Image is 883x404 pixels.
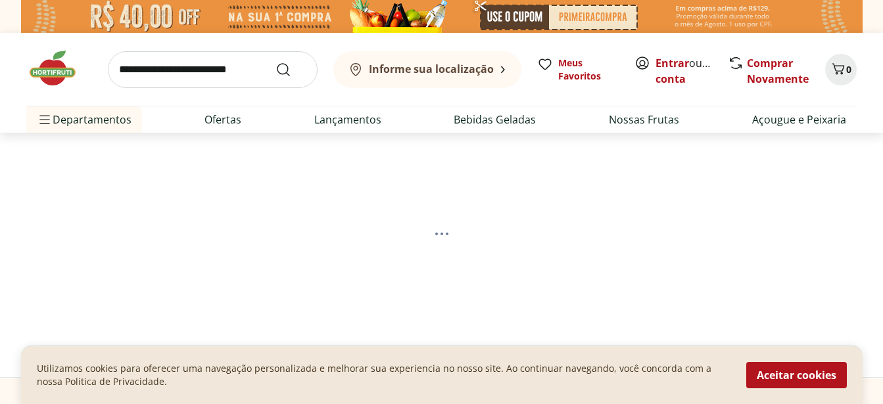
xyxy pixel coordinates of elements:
a: Meus Favoritos [537,56,619,83]
span: ou [656,55,714,87]
a: Comprar Novamente [747,56,809,86]
a: Criar conta [656,56,728,86]
a: Ofertas [204,112,241,127]
span: Departamentos [37,104,131,135]
a: Bebidas Geladas [454,112,536,127]
a: Entrar [656,56,689,70]
a: Açougue e Peixaria [752,112,846,127]
b: Informe sua localização [369,62,494,76]
span: 0 [846,63,851,76]
button: Carrinho [825,54,857,85]
button: Informe sua localização [333,51,521,88]
span: Meus Favoritos [558,56,619,83]
input: search [108,51,318,88]
a: Lançamentos [314,112,381,127]
a: Nossas Frutas [609,112,679,127]
p: Utilizamos cookies para oferecer uma navegação personalizada e melhorar sua experiencia no nosso ... [37,362,730,388]
img: Hortifruti [26,49,92,88]
button: Menu [37,104,53,135]
button: Submit Search [275,62,307,78]
button: Aceitar cookies [746,362,847,388]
